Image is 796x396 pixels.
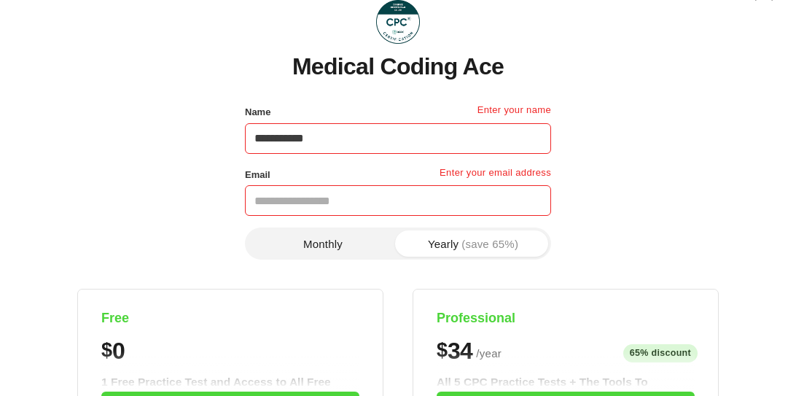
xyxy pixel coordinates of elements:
span: 34 [448,339,472,362]
span: 65% discount [623,344,698,362]
span: $ [101,339,112,362]
span: 0 [112,339,125,362]
h1: Medical Coding Ace [292,54,504,79]
p: Enter your email address [440,166,551,186]
input: Email [245,185,551,216]
h4: Professional [437,310,695,327]
button: Yearly(save 65%) [398,230,548,257]
span: / year [476,345,502,362]
button: Monthly [248,230,398,257]
input: Name [245,123,551,154]
p: Enter your name [477,103,551,123]
span: $ [437,339,448,362]
span: (save 65%) [461,238,518,249]
label: Email [245,166,270,185]
h4: Free [101,310,359,327]
label: Name [245,103,270,122]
